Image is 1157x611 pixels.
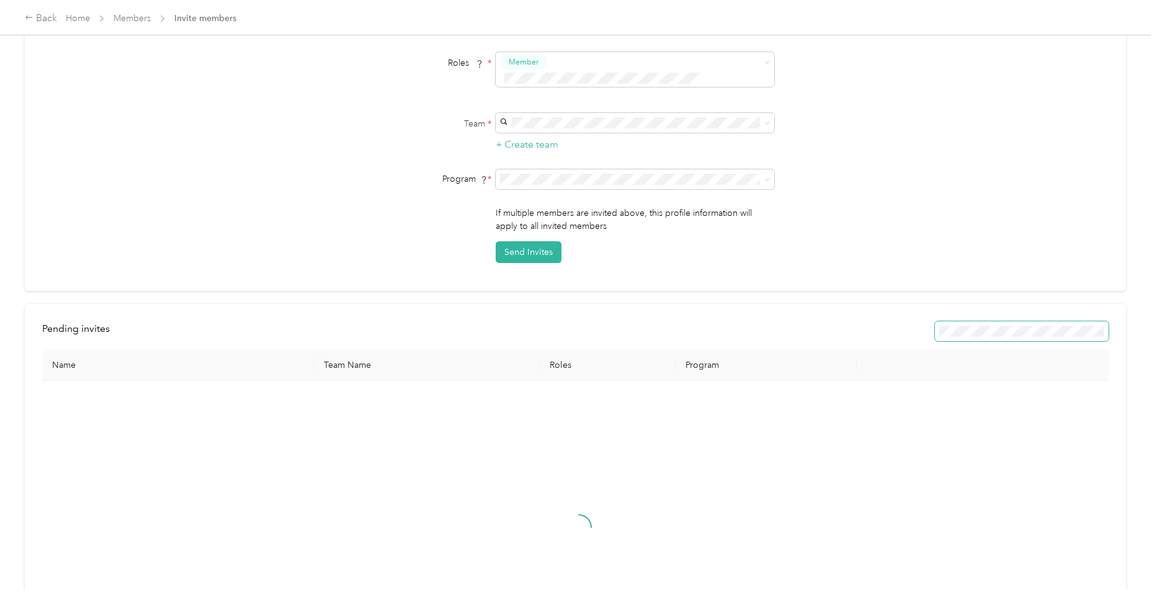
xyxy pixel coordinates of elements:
[444,53,488,73] span: Roles
[935,321,1109,341] div: Resend all invitations
[314,350,540,381] th: Team Name
[337,117,492,130] label: Team
[337,172,492,185] div: Program
[500,55,547,70] button: Member
[25,11,57,26] div: Back
[42,323,110,334] span: Pending invites
[42,321,1109,341] div: info-bar
[496,207,774,233] p: If multiple members are invited above, this profile information will apply to all invited members
[66,13,90,24] a: Home
[42,350,314,381] th: Name
[114,13,151,24] a: Members
[42,321,118,341] div: left-menu
[1088,542,1157,611] iframe: Everlance-gr Chat Button Frame
[174,12,236,25] span: Invite members
[676,350,857,381] th: Program
[496,137,558,153] button: + Create team
[540,350,676,381] th: Roles
[496,241,561,263] button: Send Invites
[509,56,538,68] span: Member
